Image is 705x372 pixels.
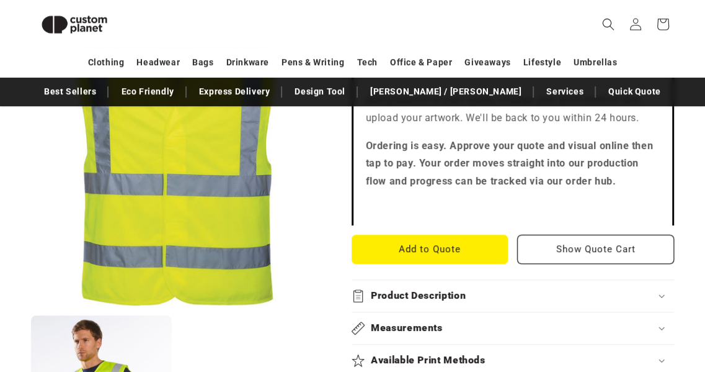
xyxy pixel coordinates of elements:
a: Drinkware [226,52,269,73]
a: Tech [357,52,377,73]
a: [PERSON_NAME] / [PERSON_NAME] [364,81,528,102]
a: Headwear [136,52,180,73]
a: Clothing [88,52,125,73]
a: Pens & Writing [282,52,344,73]
a: Giveaways [464,52,510,73]
iframe: Chat Widget [643,312,705,372]
a: Office & Paper [390,52,452,73]
a: Best Sellers [38,81,102,102]
a: Design Tool [288,81,352,102]
a: Bags [192,52,213,73]
a: Lifestyle [523,52,561,73]
button: Add to Quote [352,235,508,264]
a: Umbrellas [574,52,617,73]
p: Add products to your quote, choose your print method and upload your artwork. We'll be back to yo... [366,91,660,127]
a: Quick Quote [602,81,667,102]
img: Custom Planet [31,5,118,44]
summary: Measurements [352,312,674,344]
summary: Search [595,11,622,38]
summary: Product Description [352,280,674,312]
a: Services [540,81,590,102]
a: Eco Friendly [115,81,180,102]
h2: Available Print Methods [371,354,486,367]
strong: Ordering is easy. Approve your quote and visual online then tap to pay. Your order moves straight... [366,140,653,188]
button: Show Quote Cart [517,235,674,264]
a: Express Delivery [193,81,277,102]
iframe: Customer reviews powered by Trustpilot [366,201,660,213]
h2: Measurements [371,322,443,335]
h2: Product Description [371,289,466,302]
